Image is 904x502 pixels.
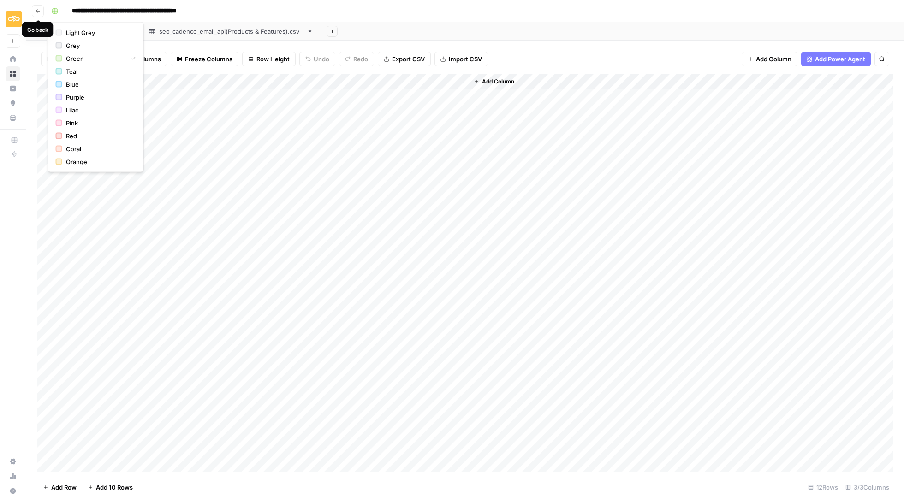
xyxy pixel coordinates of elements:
[804,480,842,495] div: 12 Rows
[6,111,20,125] a: Your Data
[66,157,132,166] span: Orange
[449,54,482,64] span: Import CSV
[51,483,77,492] span: Add Row
[378,52,431,66] button: Export CSV
[6,96,20,111] a: Opportunities
[27,25,48,34] div: Go back
[66,144,132,154] span: Coral
[6,66,20,81] a: Browse
[66,80,132,89] span: Blue
[392,54,425,64] span: Export CSV
[742,52,797,66] button: Add Column
[314,54,329,64] span: Undo
[482,77,514,86] span: Add Column
[242,52,296,66] button: Row Height
[66,28,132,37] span: Light Grey
[66,106,132,115] span: Lilac
[353,54,368,64] span: Redo
[37,480,82,495] button: Add Row
[66,118,132,128] span: Pink
[842,480,893,495] div: 3/3 Columns
[339,52,374,66] button: Redo
[801,52,871,66] button: Add Power Agent
[6,469,20,484] a: Usage
[96,483,133,492] span: Add 10 Rows
[299,52,335,66] button: Undo
[47,54,62,64] span: Filter
[171,52,238,66] button: Freeze Columns
[6,454,20,469] a: Settings
[815,54,865,64] span: Add Power Agent
[66,93,132,102] span: Purple
[6,52,20,66] a: Home
[756,54,791,64] span: Add Column
[141,22,321,41] a: seo_cadence_email_api(Products & Features).csv
[6,7,20,30] button: Workspace: Sinch
[256,54,290,64] span: Row Height
[41,52,76,66] button: Filter
[434,52,488,66] button: Import CSV
[6,484,20,498] button: Help + Support
[6,81,20,96] a: Insights
[82,480,138,495] button: Add 10 Rows
[66,54,124,63] span: Green
[66,41,132,50] span: Grey
[185,54,232,64] span: Freeze Columns
[130,54,161,64] span: 3 Columns
[6,11,22,27] img: Sinch Logo
[66,131,132,141] span: Red
[66,67,132,76] span: Teal
[159,27,303,36] div: seo_cadence_email_api(Products & Features).csv
[470,76,518,88] button: Add Column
